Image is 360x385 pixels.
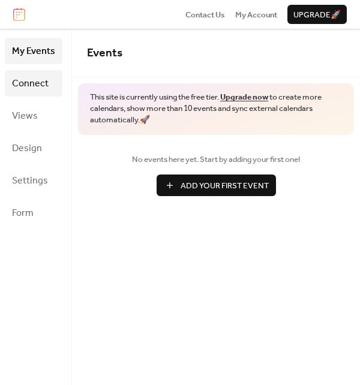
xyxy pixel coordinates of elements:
[87,42,122,64] span: Events
[5,167,62,194] a: Settings
[5,135,62,161] a: Design
[12,107,38,126] span: Views
[235,9,277,21] span: My Account
[12,74,49,94] span: Connect
[12,42,55,61] span: My Events
[12,204,34,223] span: Form
[5,38,62,64] a: My Events
[235,8,277,20] a: My Account
[185,8,225,20] a: Contact Us
[157,175,276,196] button: Add Your First Event
[293,9,341,21] span: Upgrade 🚀
[220,89,268,105] a: Upgrade now
[181,180,269,192] span: Add Your First Event
[287,5,347,24] button: Upgrade🚀
[90,92,342,126] span: This site is currently using the free tier. to create more calendars, show more than 10 events an...
[12,172,48,191] span: Settings
[12,139,42,158] span: Design
[5,103,62,129] a: Views
[13,8,25,21] img: logo
[87,175,345,196] a: Add Your First Event
[185,9,225,21] span: Contact Us
[5,200,62,226] a: Form
[5,70,62,97] a: Connect
[87,154,345,166] span: No events here yet. Start by adding your first one!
